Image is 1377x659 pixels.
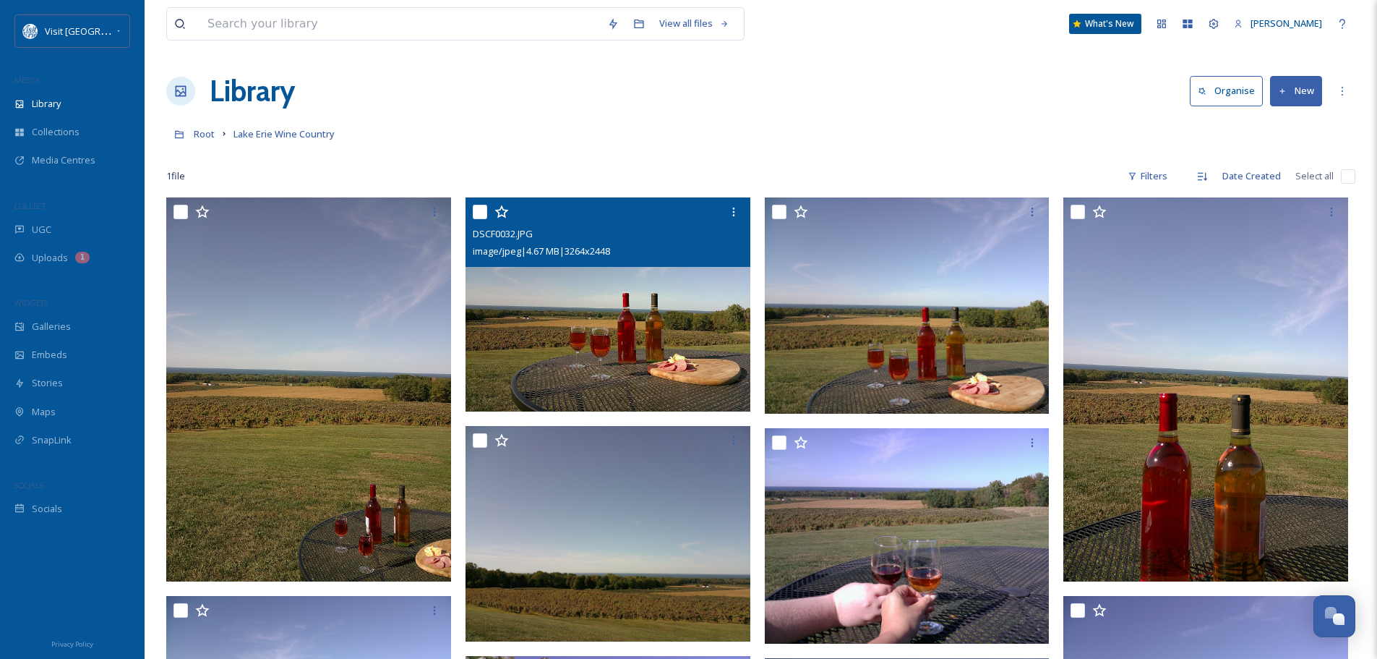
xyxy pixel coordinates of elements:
[32,97,61,111] span: Library
[32,251,68,265] span: Uploads
[75,252,90,263] div: 1
[51,634,93,652] a: Privacy Policy
[32,348,67,362] span: Embeds
[32,433,72,447] span: SnapLink
[166,197,454,582] img: DSCF0033.JPG
[466,197,750,412] img: DSCF0032.JPG
[233,125,335,143] a: Lake Erie Wine Country
[32,502,62,516] span: Socials
[1063,197,1351,582] img: DSCF0029.JPG
[1251,17,1322,30] span: [PERSON_NAME]
[210,69,295,113] a: Library
[32,320,71,333] span: Galleries
[466,426,753,642] img: DSCF0028.JPG
[473,227,533,240] span: DSCF0032.JPG
[51,639,93,649] span: Privacy Policy
[32,153,95,167] span: Media Centres
[32,376,63,390] span: Stories
[14,297,48,308] span: WIDGETS
[652,9,737,38] a: View all files
[14,480,43,490] span: SOCIALS
[1270,76,1322,106] button: New
[1313,595,1355,637] button: Open Chat
[765,197,1052,414] img: DSCF0031.JPG
[23,24,38,38] img: download%20%281%29.png
[1120,162,1175,190] div: Filters
[1227,9,1329,38] a: [PERSON_NAME]
[765,428,1052,645] img: DSCF0023.JPG
[1190,76,1263,106] button: Organise
[200,8,600,40] input: Search your library
[473,245,610,258] span: image/jpeg | 4.67 MB | 3264 x 2448
[1215,162,1288,190] div: Date Created
[32,125,80,139] span: Collections
[14,200,46,211] span: COLLECT
[45,24,157,38] span: Visit [GEOGRAPHIC_DATA]
[166,169,185,183] span: 1 file
[32,405,56,419] span: Maps
[32,223,51,237] span: UGC
[233,127,335,140] span: Lake Erie Wine Country
[194,127,215,140] span: Root
[1069,14,1141,34] a: What's New
[1295,169,1334,183] span: Select all
[194,125,215,143] a: Root
[14,75,40,85] span: MEDIA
